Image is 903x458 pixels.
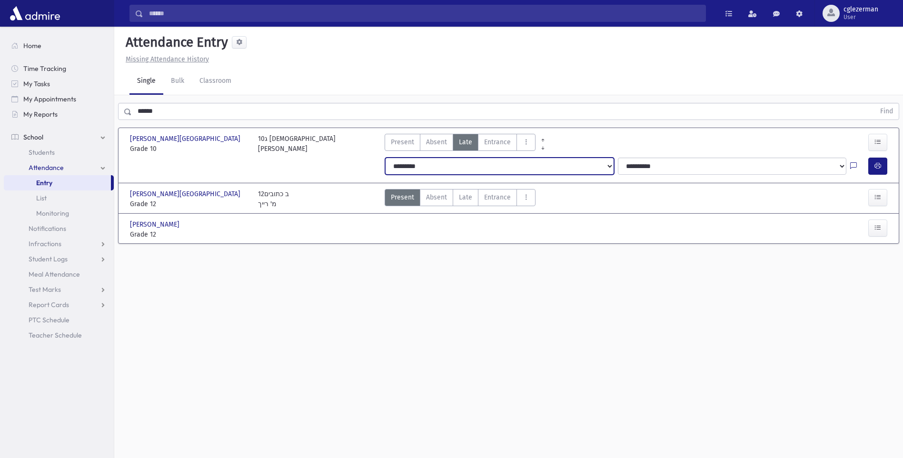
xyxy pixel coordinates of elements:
[126,55,209,63] u: Missing Attendance History
[192,68,239,95] a: Classroom
[29,148,55,157] span: Students
[4,206,114,221] a: Monitoring
[459,192,472,202] span: Late
[130,134,242,144] span: [PERSON_NAME][GEOGRAPHIC_DATA]
[426,192,447,202] span: Absent
[23,110,58,119] span: My Reports
[36,194,47,202] span: List
[4,107,114,122] a: My Reports
[4,236,114,251] a: Infractions
[4,160,114,175] a: Attendance
[4,282,114,297] a: Test Marks
[29,285,61,294] span: Test Marks
[843,6,878,13] span: cglezerman
[459,137,472,147] span: Late
[29,270,80,279] span: Meal Attendance
[23,41,41,50] span: Home
[484,137,511,147] span: Entrance
[258,189,289,209] div: 12ב כתובים מ' רייך
[4,91,114,107] a: My Appointments
[4,251,114,267] a: Student Logs
[130,189,242,199] span: [PERSON_NAME][GEOGRAPHIC_DATA]
[130,219,181,229] span: [PERSON_NAME]
[122,55,209,63] a: Missing Attendance History
[385,189,536,209] div: AttTypes
[385,134,536,154] div: AttTypes
[4,38,114,53] a: Home
[29,224,66,233] span: Notifications
[4,267,114,282] a: Meal Attendance
[391,137,414,147] span: Present
[129,68,163,95] a: Single
[143,5,705,22] input: Search
[29,239,61,248] span: Infractions
[4,328,114,343] a: Teacher Schedule
[163,68,192,95] a: Bulk
[29,300,69,309] span: Report Cards
[4,61,114,76] a: Time Tracking
[122,34,228,50] h5: Attendance Entry
[23,64,66,73] span: Time Tracking
[23,80,50,88] span: My Tasks
[4,145,114,160] a: Students
[4,312,114,328] a: PTC Schedule
[8,4,62,23] img: AdmirePro
[29,316,69,324] span: PTC Schedule
[4,190,114,206] a: List
[4,221,114,236] a: Notifications
[36,179,52,187] span: Entry
[23,133,43,141] span: School
[874,103,899,119] button: Find
[391,192,414,202] span: Present
[843,13,878,21] span: User
[258,134,336,154] div: 10ג [DEMOGRAPHIC_DATA] [PERSON_NAME]
[4,129,114,145] a: School
[130,229,248,239] span: Grade 12
[426,137,447,147] span: Absent
[130,144,248,154] span: Grade 10
[130,199,248,209] span: Grade 12
[29,331,82,339] span: Teacher Schedule
[4,76,114,91] a: My Tasks
[4,175,111,190] a: Entry
[4,297,114,312] a: Report Cards
[484,192,511,202] span: Entrance
[36,209,69,218] span: Monitoring
[23,95,76,103] span: My Appointments
[29,163,64,172] span: Attendance
[29,255,68,263] span: Student Logs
